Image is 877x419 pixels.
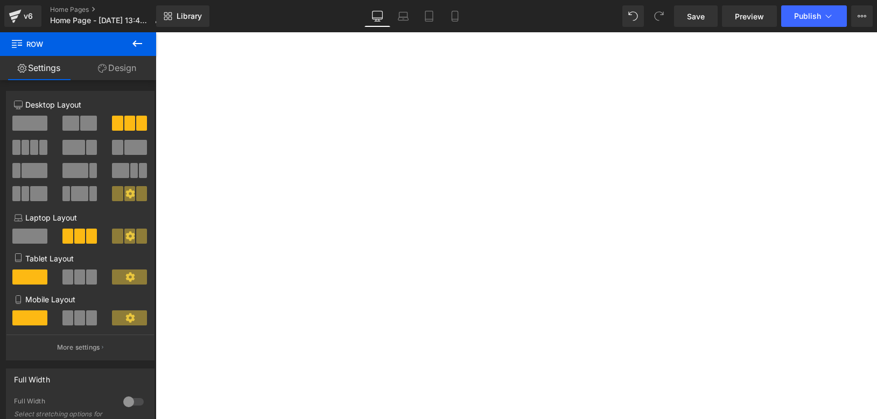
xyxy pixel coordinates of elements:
p: Mobile Layout [14,294,146,305]
a: Preview [722,5,777,27]
button: Redo [648,5,670,27]
div: Full Width [14,397,113,408]
a: Design [78,56,156,80]
a: Desktop [364,5,390,27]
button: More [851,5,873,27]
p: More settings [57,343,100,352]
a: Tablet [416,5,442,27]
span: Publish [794,12,821,20]
p: Desktop Layout [14,99,146,110]
p: Tablet Layout [14,253,146,264]
a: New Library [156,5,209,27]
span: Row [11,32,118,56]
iframe: To enrich screen reader interactions, please activate Accessibility in Grammarly extension settings [156,32,877,419]
a: Home Pages [50,5,171,14]
button: Undo [622,5,644,27]
a: v6 [4,5,41,27]
span: Library [177,11,202,21]
p: Laptop Layout [14,212,146,223]
a: Laptop [390,5,416,27]
a: Mobile [442,5,468,27]
span: Save [687,11,705,22]
div: v6 [22,9,35,23]
button: Publish [781,5,847,27]
button: More settings [6,335,154,360]
div: Full Width [14,369,50,384]
span: Home Page - [DATE] 13:45:13 [50,16,150,25]
span: Preview [735,11,764,22]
